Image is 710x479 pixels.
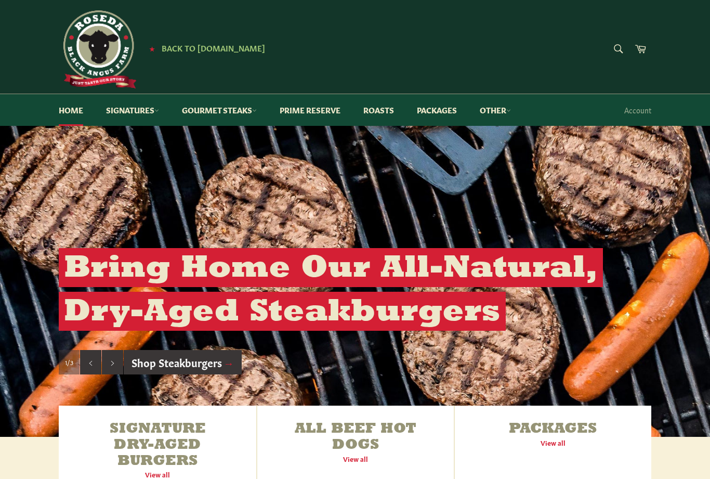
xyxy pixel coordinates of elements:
img: Roseda Beef [59,10,137,88]
button: Next slide [102,350,123,375]
span: ★ [149,44,155,53]
a: Shop Steakburgers [124,350,242,375]
span: → [223,355,234,369]
a: Other [469,94,521,126]
a: Prime Reserve [269,94,351,126]
a: Roasts [353,94,404,126]
a: Account [619,95,656,125]
h2: Bring Home Our All-Natural, Dry-Aged Steakburgers [59,248,603,331]
span: 1/3 [65,358,73,367]
span: Back to [DOMAIN_NAME] [162,42,265,53]
a: ★ Back to [DOMAIN_NAME] [144,44,265,53]
a: Packages [406,94,467,126]
button: Previous slide [80,350,101,375]
a: Gourmet Steaks [172,94,267,126]
div: Slide 1, current [59,350,80,375]
a: Signatures [96,94,169,126]
a: Home [48,94,94,126]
